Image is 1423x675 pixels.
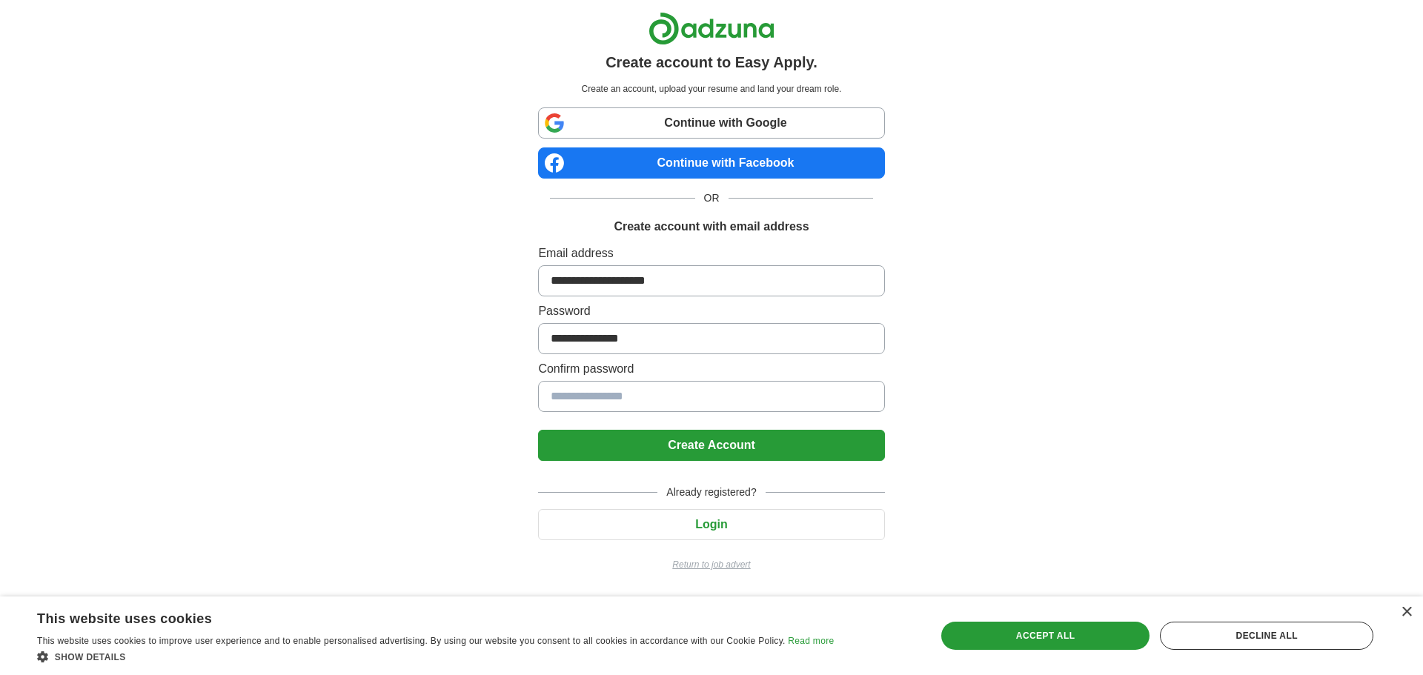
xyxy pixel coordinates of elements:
[941,622,1150,650] div: Accept all
[614,218,809,236] h1: Create account with email address
[538,245,884,262] label: Email address
[538,518,884,531] a: Login
[1160,622,1373,650] div: Decline all
[538,107,884,139] a: Continue with Google
[788,636,834,646] a: Read more, opens a new window
[1401,607,1412,618] div: Close
[538,147,884,179] a: Continue with Facebook
[606,51,817,73] h1: Create account to Easy Apply.
[538,430,884,461] button: Create Account
[55,652,126,662] span: Show details
[37,605,797,628] div: This website uses cookies
[37,649,834,664] div: Show details
[538,302,884,320] label: Password
[541,82,881,96] p: Create an account, upload your resume and land your dream role.
[37,636,786,646] span: This website uses cookies to improve user experience and to enable personalised advertising. By u...
[695,190,729,206] span: OR
[538,509,884,540] button: Login
[538,558,884,571] a: Return to job advert
[657,485,765,500] span: Already registered?
[649,12,774,45] img: Adzuna logo
[538,360,884,378] label: Confirm password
